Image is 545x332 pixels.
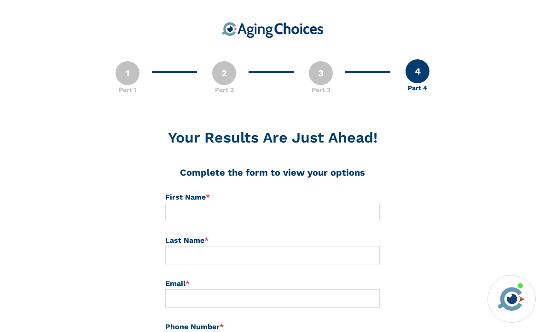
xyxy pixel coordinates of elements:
div: Part 3 [312,85,330,95]
div: 4 [406,59,429,83]
h3: Complete the form to view your options [165,167,380,178]
div: 1 [116,61,139,85]
div: 3 [309,61,333,85]
span: Last Name [165,236,204,245]
div: Part 4 [408,83,427,93]
div: Part 2 [215,85,234,95]
span: Email [165,279,186,288]
span: Phone Number [165,322,220,331]
div: Your Results Are Just Ahead! [51,126,494,149]
img: avatar [496,283,527,315]
div: 2 [212,61,236,85]
span: First Name [165,193,206,201]
img: aging-choices-logo.png [222,22,323,38]
div: Part 1 [119,85,137,95]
